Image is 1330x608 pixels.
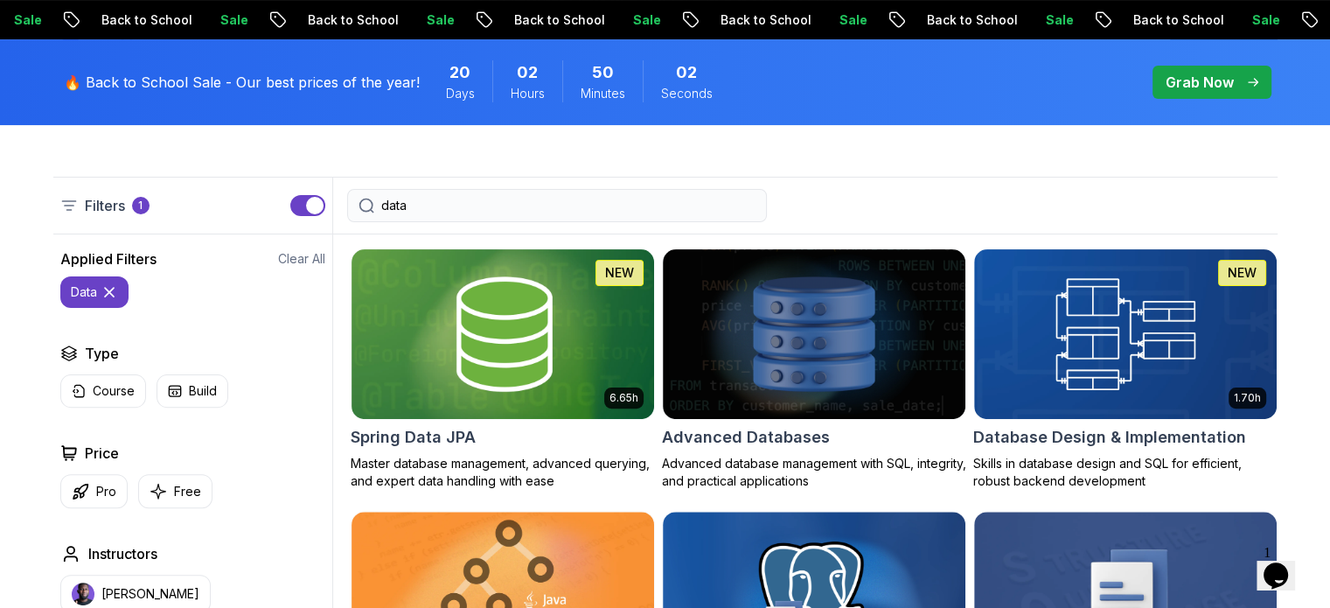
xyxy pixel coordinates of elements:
p: Grab Now [1166,72,1234,93]
h2: Price [85,443,119,464]
p: Sale [204,11,260,29]
p: Free [174,483,201,500]
p: Back to School [85,11,204,29]
h2: Type [85,343,119,364]
p: 1 [138,199,143,213]
span: Minutes [581,85,625,102]
button: Build [157,374,228,408]
button: Free [138,474,212,508]
p: Filters [85,195,125,216]
span: 50 Minutes [592,60,614,85]
button: Course [60,374,146,408]
p: Sale [823,11,879,29]
p: 6.65h [609,391,638,405]
img: Advanced Databases card [663,249,965,419]
span: 2 Seconds [676,60,697,85]
p: Back to School [498,11,616,29]
h2: Spring Data JPA [351,425,476,450]
button: Clear All [278,250,325,268]
p: Sale [1029,11,1085,29]
button: Pro [60,474,128,508]
p: Back to School [291,11,410,29]
span: 20 Days [449,60,470,85]
input: Search Java, React, Spring boot ... [381,197,756,214]
p: [PERSON_NAME] [101,585,199,603]
img: Database Design & Implementation card [974,249,1277,419]
a: Database Design & Implementation card1.70hNEWDatabase Design & ImplementationSkills in database d... [973,248,1278,490]
span: 2 Hours [517,60,538,85]
iframe: chat widget [1257,538,1313,591]
p: Sale [410,11,466,29]
p: Back to School [1117,11,1236,29]
span: Hours [511,85,545,102]
p: NEW [605,264,634,282]
p: Build [189,382,217,400]
span: Seconds [661,85,713,102]
a: Spring Data JPA card6.65hNEWSpring Data JPAMaster database management, advanced querying, and exp... [351,248,655,490]
img: Spring Data JPA card [352,249,654,419]
p: data [71,283,97,301]
p: Skills in database design and SQL for efficient, robust backend development [973,455,1278,490]
p: Master database management, advanced querying, and expert data handling with ease [351,455,655,490]
p: Back to School [910,11,1029,29]
p: Sale [616,11,672,29]
h2: Applied Filters [60,248,157,269]
span: Days [446,85,475,102]
h2: Database Design & Implementation [973,425,1246,450]
p: Advanced database management with SQL, integrity, and practical applications [662,455,966,490]
h2: Instructors [88,543,157,564]
button: data [60,276,129,308]
p: Pro [96,483,116,500]
p: NEW [1228,264,1257,282]
p: Course [93,382,135,400]
h2: Advanced Databases [662,425,830,450]
a: Advanced Databases cardAdvanced DatabasesAdvanced database management with SQL, integrity, and pr... [662,248,966,490]
p: Sale [1236,11,1292,29]
p: Back to School [704,11,823,29]
p: 1.70h [1234,391,1261,405]
img: instructor img [72,583,94,605]
p: 🔥 Back to School Sale - Our best prices of the year! [64,72,420,93]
